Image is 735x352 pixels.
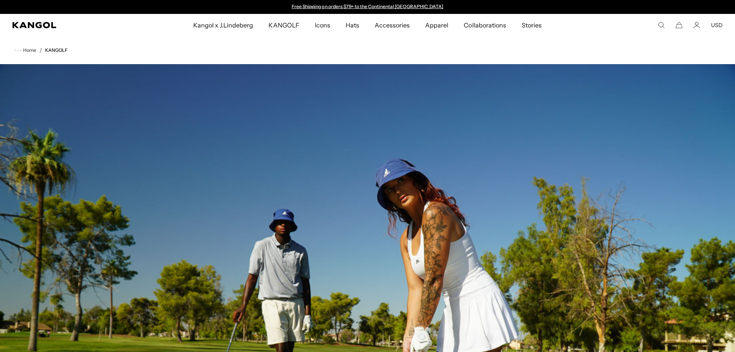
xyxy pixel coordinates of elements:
a: Kangol x J.Lindeberg [186,14,261,36]
a: Icons [307,14,338,36]
li: / [36,46,42,55]
span: Stories [522,14,542,36]
a: Stories [514,14,549,36]
span: Accessories [375,14,410,36]
summary: Search here [658,22,665,29]
button: Cart [676,22,683,29]
slideshow-component: Announcement bar [288,4,447,10]
a: Apparel [417,14,456,36]
span: Collaborations [464,14,506,36]
span: Kangol x J.Lindeberg [193,14,253,36]
a: Collaborations [456,14,514,36]
div: 1 of 2 [288,4,447,10]
span: KANGOLF [269,14,299,36]
span: Hats [346,14,359,36]
a: Kangol [12,22,128,28]
a: Hats [338,14,367,36]
div: Announcement [288,4,447,10]
a: KANGOLF [45,48,68,53]
a: Accessories [367,14,417,36]
span: Icons [315,14,330,36]
a: Free Shipping on orders $79+ to the Continental [GEOGRAPHIC_DATA] [292,3,443,9]
button: USD [711,22,723,29]
a: KANGOLF [261,14,307,36]
span: Home [22,48,36,53]
a: Account [693,22,700,29]
a: Home [15,47,36,54]
span: Apparel [425,14,448,36]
